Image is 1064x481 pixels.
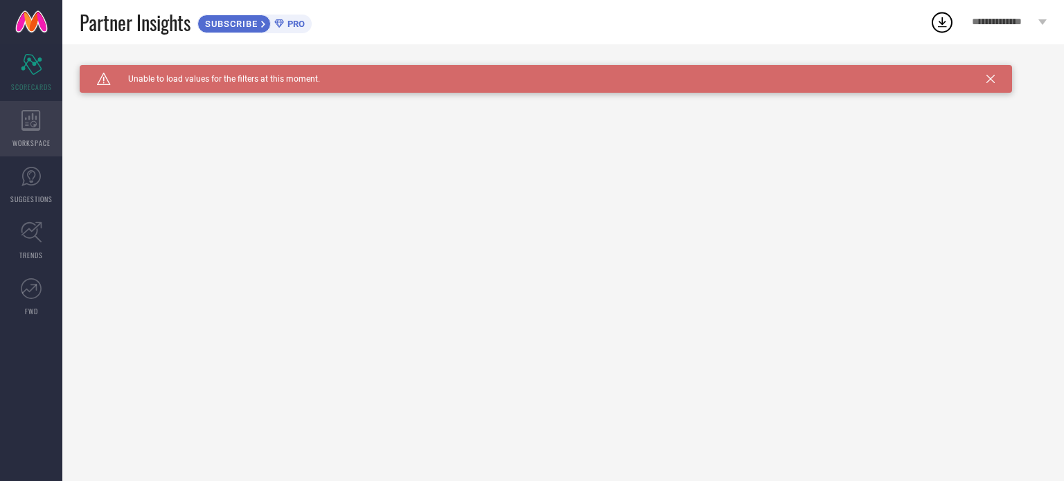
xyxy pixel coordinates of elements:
[11,82,52,92] span: SCORECARDS
[198,19,261,29] span: SUBSCRIBE
[10,194,53,204] span: SUGGESTIONS
[197,11,312,33] a: SUBSCRIBEPRO
[25,306,38,316] span: FWD
[111,74,320,84] span: Unable to load values for the filters at this moment.
[19,250,43,260] span: TRENDS
[284,19,305,29] span: PRO
[930,10,955,35] div: Open download list
[80,65,1047,76] div: Unable to load filters at this moment. Please try later.
[80,8,190,37] span: Partner Insights
[12,138,51,148] span: WORKSPACE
